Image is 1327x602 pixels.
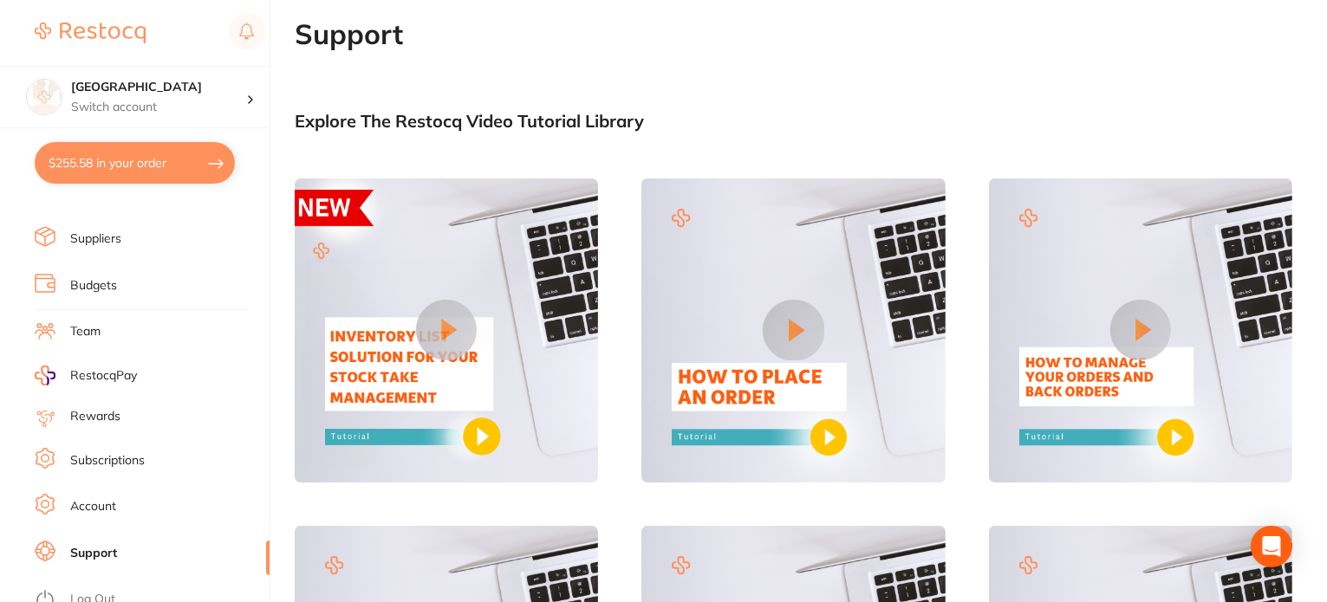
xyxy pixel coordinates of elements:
[35,366,55,385] img: RestocqPay
[70,545,117,562] a: Support
[295,111,1292,131] div: Explore The Restocq Video Tutorial Library
[35,23,146,43] img: Restocq Logo
[70,323,101,340] a: Team
[989,178,1292,482] img: Video 3
[295,178,598,482] img: Video 1
[70,498,116,515] a: Account
[35,142,235,184] button: $255.58 in your order
[70,230,121,248] a: Suppliers
[641,178,945,482] img: Video 2
[1251,526,1292,567] div: Open Intercom Messenger
[35,366,137,385] a: RestocqPay
[295,18,1327,50] h1: Support
[70,452,145,469] a: Subscriptions
[71,99,246,116] p: Switch account
[70,367,137,385] span: RestocqPay
[35,13,146,53] a: Restocq Logo
[27,80,62,114] img: Lakes Boulevard Dental
[70,277,117,295] a: Budgets
[71,79,246,96] h4: Lakes Boulevard Dental
[70,408,120,425] a: Rewards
